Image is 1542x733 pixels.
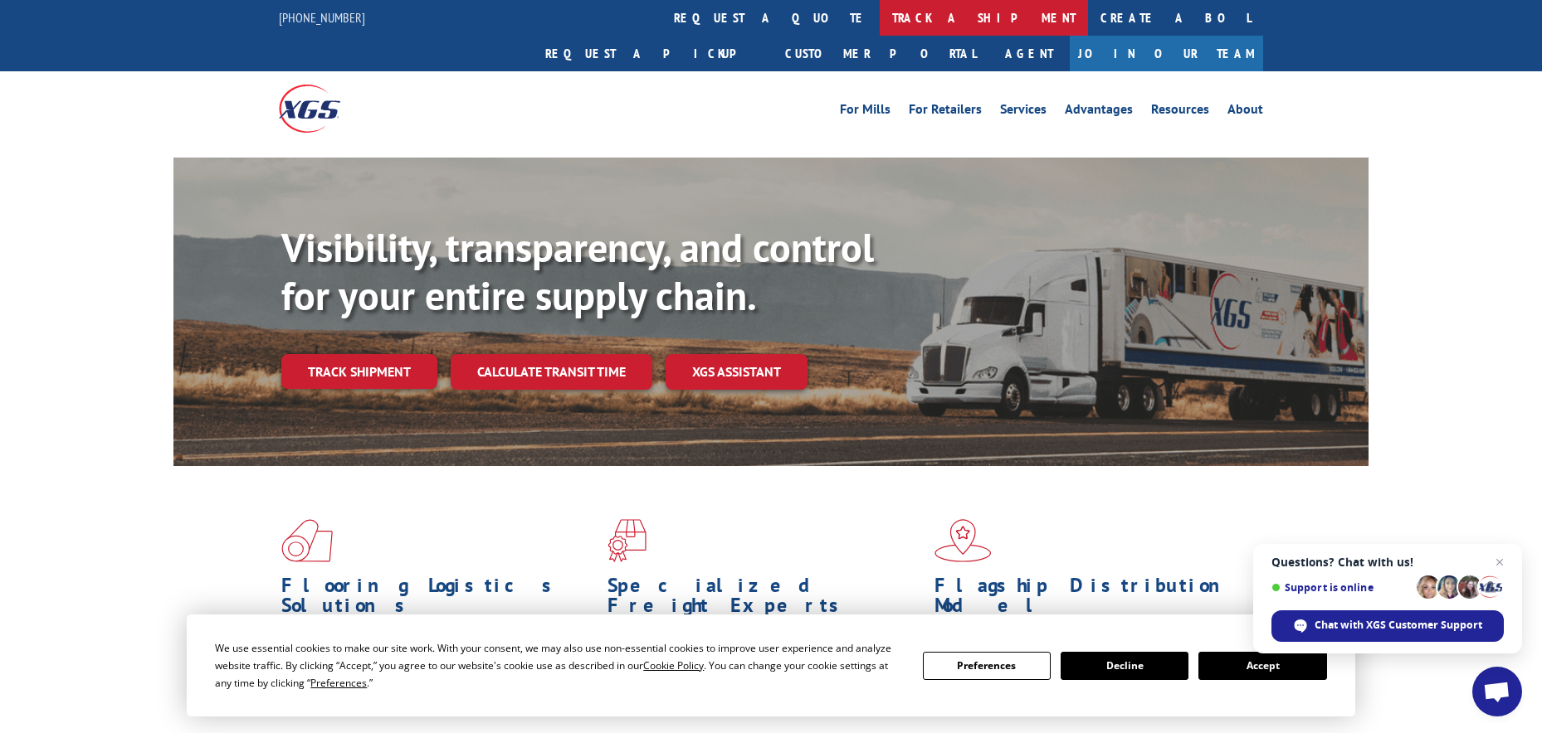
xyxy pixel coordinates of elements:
a: Calculate transit time [451,354,652,390]
a: Track shipment [281,354,437,389]
span: Chat with XGS Customer Support [1271,610,1504,642]
a: For Retailers [909,103,982,121]
a: Advantages [1065,103,1133,121]
a: Agent [988,36,1070,71]
a: Resources [1151,103,1209,121]
h1: Flagship Distribution Model [934,575,1248,624]
button: Preferences [923,652,1051,680]
a: Learn More > [281,698,488,717]
a: About [1227,103,1263,121]
a: XGS ASSISTANT [666,354,808,390]
span: Preferences [310,676,367,690]
img: xgs-icon-flagship-distribution-model-red [934,519,992,562]
div: We use essential cookies to make our site work. With your consent, we may also use non-essential ... [215,639,902,692]
span: Cookie Policy [643,658,704,672]
a: Customer Portal [773,36,988,71]
h1: Specialized Freight Experts [608,575,921,624]
b: Visibility, transparency, and control for your entire supply chain. [281,221,874,321]
a: Open chat [1472,667,1522,716]
button: Accept [1198,652,1326,680]
a: For Mills [840,103,891,121]
a: [PHONE_NUMBER] [279,9,365,26]
span: Support is online [1271,581,1411,594]
img: xgs-icon-focused-on-flooring-red [608,519,647,562]
a: Request a pickup [533,36,773,71]
a: Join Our Team [1070,36,1263,71]
h1: Flooring Logistics Solutions [281,575,595,624]
a: Services [1000,103,1047,121]
button: Decline [1061,652,1188,680]
img: xgs-icon-total-supply-chain-intelligence-red [281,519,333,562]
span: Chat with XGS Customer Support [1315,618,1482,633]
a: Learn More > [608,698,814,717]
div: Cookie Consent Prompt [187,614,1355,716]
span: Questions? Chat with us! [1271,556,1504,569]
